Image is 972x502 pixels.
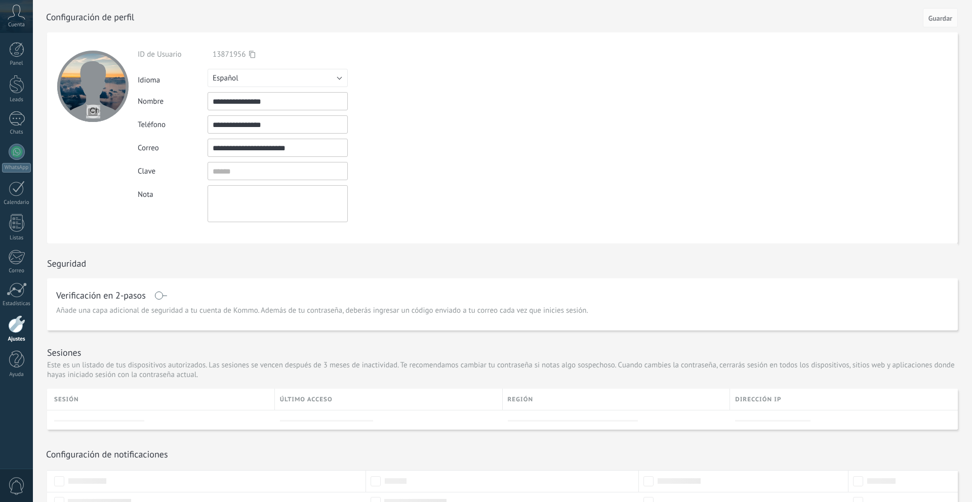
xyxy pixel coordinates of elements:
div: Región [503,389,730,410]
h1: Verificación en 2-pasos [56,291,146,300]
div: Estadísticas [2,301,31,307]
button: Español [208,69,348,87]
span: 13871956 [213,50,246,59]
div: Correo [138,143,208,153]
h1: Configuración de notificaciones [46,448,168,460]
button: Guardar [923,8,958,27]
div: Teléfono [138,120,208,130]
h1: Sesiones [47,347,81,358]
div: Panel [2,60,31,67]
span: Añade una capa adicional de seguridad a tu cuenta de Kommo. Además de tu contraseña, deberás ingr... [56,306,588,316]
div: Calendario [2,199,31,206]
div: Idioma [138,71,208,85]
div: Sesión [54,389,274,410]
div: Ayuda [2,371,31,378]
span: Cuenta [8,22,25,28]
div: Clave [138,166,208,176]
div: Chats [2,129,31,136]
div: Leads [2,97,31,103]
span: Español [213,73,238,83]
p: Este es un listado de tus dispositivos autorizados. Las sesiones se vencen después de 3 meses de ... [47,360,958,380]
div: WhatsApp [2,163,31,173]
div: Nota [138,185,208,199]
span: Guardar [928,15,952,22]
div: ID de Usuario [138,50,208,59]
div: Nombre [138,97,208,106]
div: último acceso [275,389,502,410]
div: Ajustes [2,336,31,343]
h1: Seguridad [47,258,86,269]
div: Listas [2,235,31,241]
div: Dirección IP [730,389,958,410]
div: Correo [2,268,31,274]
